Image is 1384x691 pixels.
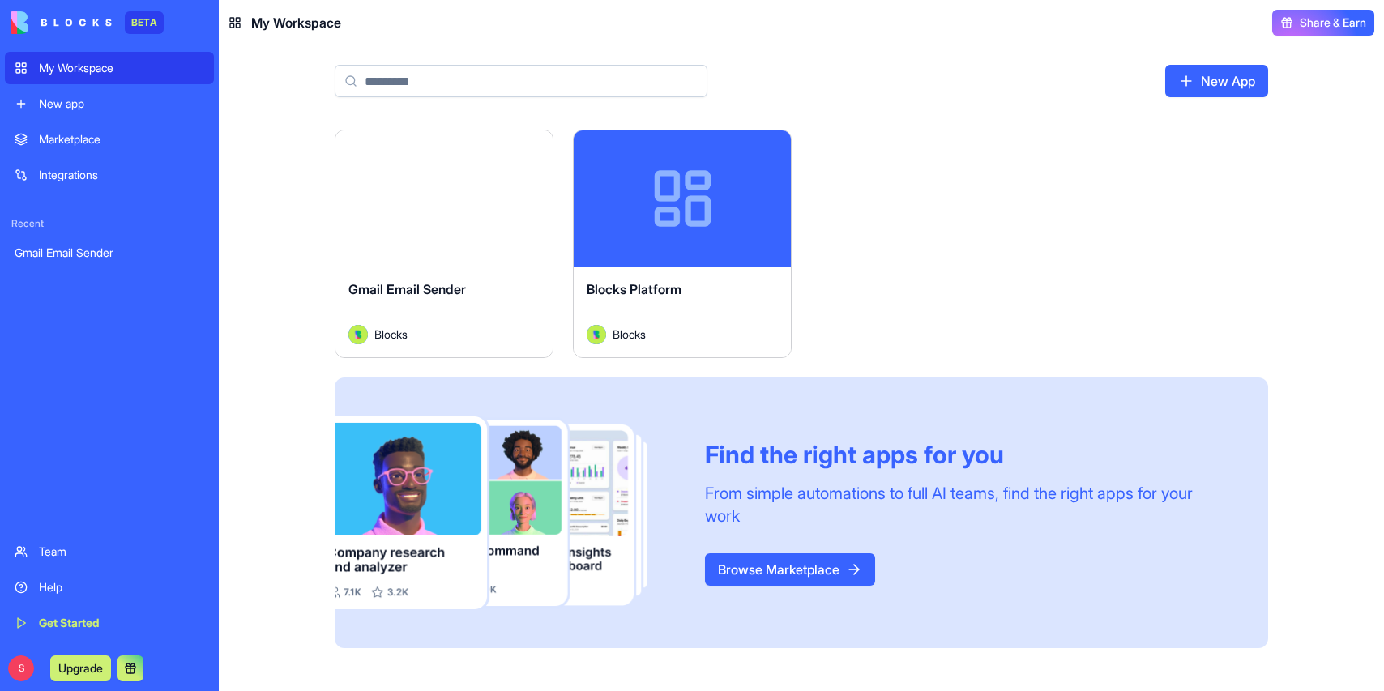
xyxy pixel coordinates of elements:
[5,52,214,84] a: My Workspace
[251,13,341,32] span: My Workspace
[50,659,111,676] a: Upgrade
[5,123,214,156] a: Marketplace
[39,615,204,631] div: Get Started
[705,440,1229,469] div: Find the right apps for you
[348,325,368,344] img: Avatar
[15,245,204,261] div: Gmail Email Sender
[39,60,204,76] div: My Workspace
[348,281,466,297] span: Gmail Email Sender
[39,579,204,595] div: Help
[39,167,204,183] div: Integrations
[39,544,204,560] div: Team
[11,11,164,34] a: BETA
[125,11,164,34] div: BETA
[335,130,553,358] a: Gmail Email SenderAvatarBlocks
[587,281,681,297] span: Blocks Platform
[705,553,875,586] a: Browse Marketplace
[5,237,214,269] a: Gmail Email Sender
[5,159,214,191] a: Integrations
[335,416,679,610] img: Frame_181_egmpey.png
[1300,15,1366,31] span: Share & Earn
[39,96,204,112] div: New app
[5,217,214,230] span: Recent
[8,655,34,681] span: S
[39,131,204,147] div: Marketplace
[11,11,112,34] img: logo
[587,325,606,344] img: Avatar
[50,655,111,681] button: Upgrade
[1165,65,1268,97] a: New App
[5,87,214,120] a: New app
[5,571,214,604] a: Help
[1272,10,1374,36] button: Share & Earn
[5,607,214,639] a: Get Started
[5,535,214,568] a: Team
[573,130,792,358] a: Blocks PlatformAvatarBlocks
[613,326,646,343] span: Blocks
[705,482,1229,527] div: From simple automations to full AI teams, find the right apps for your work
[374,326,408,343] span: Blocks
